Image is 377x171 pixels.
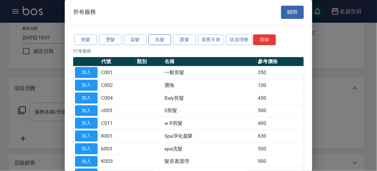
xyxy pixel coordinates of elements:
[99,79,135,92] td: C002
[253,34,276,45] button: 清除
[256,92,304,104] td: 450
[281,6,304,19] button: 關閉
[163,92,256,104] td: Baly剪髮
[99,117,135,130] td: C011
[75,131,98,142] button: 加入
[75,143,98,154] button: 加入
[99,92,135,104] td: C004
[163,104,256,117] td: S剪髮
[198,34,224,45] button: 貴賓卡劵
[99,57,135,66] th: 代號
[256,66,304,79] td: 350
[99,155,135,168] td: K003
[75,80,98,91] button: 加入
[163,117,256,130] td: w R剪髮
[75,67,98,78] button: 加入
[74,34,97,45] button: 剪髮
[256,104,304,117] td: 500
[73,48,304,54] p: 51 筆服務
[163,130,256,143] td: Spa淨化凝膠
[99,66,135,79] td: C001
[99,104,135,117] td: c005
[256,57,304,66] th: 參考價格
[226,34,253,45] button: 頭皮理療
[75,156,98,167] button: 加入
[75,118,98,129] button: 加入
[149,34,171,45] button: 洗髮
[73,9,96,16] span: 所有服務
[75,105,98,116] button: 加入
[99,130,135,143] td: K001
[135,57,163,66] th: 類別
[256,155,304,168] td: 900
[163,142,256,155] td: spa洗髮
[99,142,135,155] td: k003
[163,57,256,66] th: 名稱
[75,93,98,104] button: 加入
[99,34,122,45] button: 燙髮
[256,117,304,130] td: 400
[163,66,256,79] td: 一般剪髮
[173,34,196,45] button: 護髮
[256,142,304,155] td: 500
[256,79,304,92] td: 100
[163,79,256,92] td: 瀏海
[124,34,146,45] button: 染髮
[256,130,304,143] td: 630
[163,155,256,168] td: 髮原素護理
